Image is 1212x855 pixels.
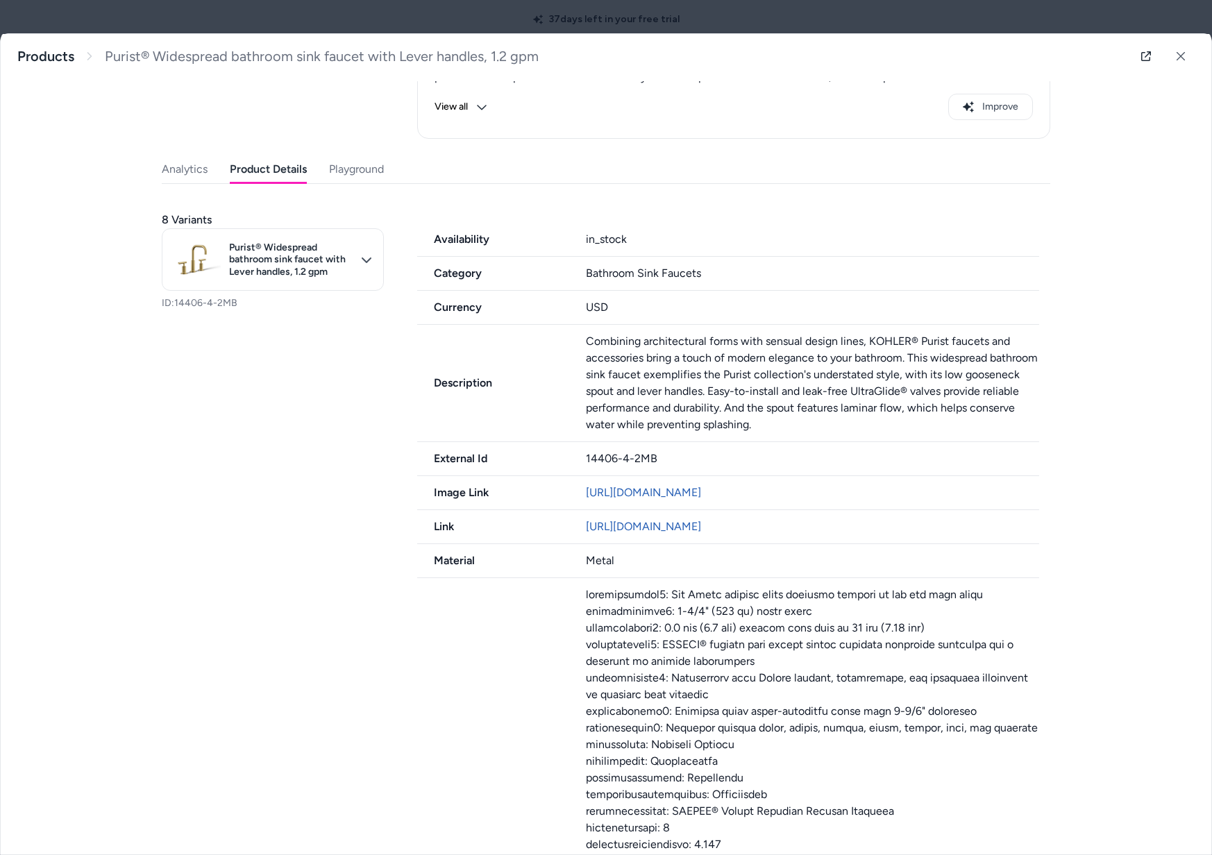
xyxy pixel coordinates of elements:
a: [URL][DOMAIN_NAME] [586,520,701,533]
span: Link [417,518,569,535]
span: Image Link [417,484,569,501]
span: Availability [417,231,569,248]
p: Combining architectural forms with sensual design lines, KOHLER® Purist faucets and accessories b... [586,333,1040,433]
span: 8 Variants [162,212,212,228]
span: Category [417,265,569,282]
div: Metal [586,552,1040,569]
button: Product Details [230,155,307,183]
span: Purist® Widespread bathroom sink faucet with Lever handles, 1.2 gpm [229,242,353,278]
button: Improve [948,94,1033,120]
button: Purist® Widespread bathroom sink faucet with Lever handles, 1.2 gpm [162,228,384,291]
div: Bathroom Sink Faucets [586,265,1040,282]
p: ID: 14406-4-2MB [162,296,384,310]
a: [URL][DOMAIN_NAME] [586,486,701,499]
span: Currency [417,299,569,316]
div: in_stock [586,231,1040,248]
span: Purist® Widespread bathroom sink faucet with Lever handles, 1.2 gpm [105,48,539,65]
nav: breadcrumb [17,48,539,65]
span: External Id [417,450,569,467]
button: Analytics [162,155,208,183]
button: View all [435,94,487,120]
a: Products [17,48,74,65]
div: USD [586,299,1040,316]
span: Description [417,375,569,391]
div: 14406-4-2MB [586,450,1040,467]
button: Playground [329,155,384,183]
span: Material [417,552,569,569]
img: aag09116_rgb [165,232,221,287]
